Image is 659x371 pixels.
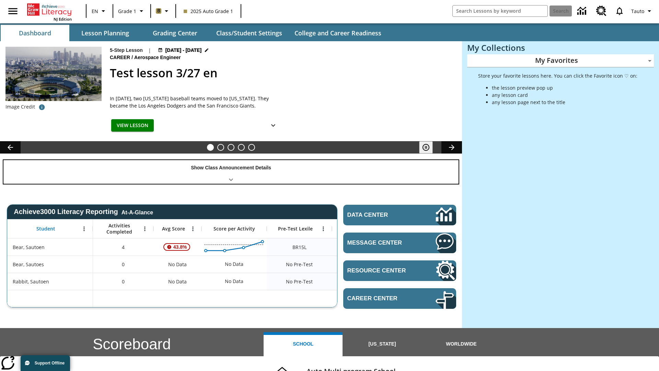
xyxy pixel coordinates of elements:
button: View Lesson [111,119,154,132]
span: / [131,55,133,60]
button: Lesson carousel, Next [441,141,462,154]
p: 5-Step Lesson [110,47,143,54]
h3: My Collections [467,43,654,53]
button: Slide 5 Remembering Justice O'Connor [248,144,255,151]
a: Resource Center, Will open in new tab [592,2,611,20]
a: Career Center [343,288,456,309]
span: Bear, Sautoen [13,244,45,251]
button: Class/Student Settings [211,25,288,41]
span: Data Center [347,212,412,218]
div: Home [27,2,72,22]
button: Profile/Settings [628,5,656,17]
span: Tauto [631,8,644,15]
li: any lesson page next to the title [492,99,637,106]
input: search field [453,5,547,16]
span: | [148,47,151,54]
span: B [157,7,160,15]
p: Show Class Announcement Details [191,164,271,171]
a: Message Center [343,233,456,253]
div: No Data, Rabbit, Sautoen [332,273,397,290]
div: No Data, Bear, Sautoes [332,256,397,273]
span: Beginning reader 15 Lexile, Bear, Sautoen [292,244,307,251]
span: No Data [165,257,190,271]
li: the lesson preview pop up [492,84,637,91]
span: In 1958, two New York baseball teams moved to California. They became the Los Angeles Dodgers and... [110,95,281,109]
button: Aug 24 - Aug 24 Choose Dates [157,47,211,54]
span: Resource Center [347,267,415,274]
span: NJ Edition [54,16,72,22]
span: Rabbit, Sautoen [13,278,49,285]
span: EN [92,8,98,15]
button: School [264,332,343,356]
a: Notifications [611,2,628,20]
span: Career [110,54,131,61]
div: , 43.8%, Attention! This student's Average First Try Score of 43.8% is below 65%, Bear, Sautoen [153,238,201,256]
button: Slide 4 Pre-release lesson [238,144,245,151]
span: No Pre-Test, Rabbit, Sautoen [286,278,313,285]
button: Language: EN, Select a language [89,5,111,17]
button: Open side menu [3,1,23,21]
span: Aerospace Engineer [134,54,182,61]
button: Lesson Planning [71,25,139,41]
button: Grading Center [141,25,209,41]
div: No Data, Rabbit, Sautoen [221,274,247,288]
button: Show Details [266,119,280,132]
span: Grade 1 [118,8,136,15]
p: Store your favorite lessons here. You can click the Favorite icon ♡ on: [478,72,637,79]
span: Activities Completed [96,223,142,235]
button: Pause [419,141,433,154]
button: Slide 3 Cars of the Future? [228,144,234,151]
span: Pre-Test Lexile [278,226,313,232]
a: Data Center [343,205,456,225]
button: Support Offline [21,355,70,371]
button: Grade: Grade 1, Select a grade [115,5,148,17]
span: [DATE] - [DATE] [165,47,201,54]
span: Message Center [347,239,415,246]
div: No Data, Rabbit, Sautoen [153,273,201,290]
button: Slide 2 Ask the Scientist: Furry Friends [217,144,224,151]
button: Open Menu [188,224,198,234]
div: 0, Bear, Sautoes [93,256,153,273]
div: No Data, Bear, Sautoes [221,257,247,271]
button: Image credit: David Sucsy/E+/Getty Images [35,101,49,113]
div: 10 Lexile, ER, Based on the Lexile Reading measure, student is an Emerging Reader (ER) and will h... [332,238,397,256]
div: At-A-Glance [122,208,153,216]
button: [US_STATE] [343,332,421,356]
div: Show Class Announcement Details [3,160,459,184]
button: Boost Class color is light brown. Change class color [153,5,173,17]
span: Achieve3000 Literacy Reporting [14,208,153,216]
p: Image Credit [5,103,35,110]
button: Slide 1 Test lesson 3/27 en [207,144,214,151]
button: Open Menu [318,224,328,234]
img: Dodgers stadium. [5,47,102,101]
h2: Test lesson 3/27 en [110,64,454,82]
span: Support Offline [35,361,65,366]
span: Score per Activity [213,226,255,232]
div: Pause [419,141,440,154]
div: In [DATE], two [US_STATE] baseball teams moved to [US_STATE]. They became the Los Angeles Dodgers... [110,95,281,109]
div: 0, Rabbit, Sautoen [93,273,153,290]
div: No Data, Bear, Sautoes [153,256,201,273]
a: Resource Center, Will open in new tab [343,260,456,281]
div: 4, Bear, Sautoen [93,238,153,256]
button: Open Menu [140,224,150,234]
a: Home [27,3,72,16]
span: 4 [122,244,125,251]
button: Dashboard [1,25,69,41]
span: 0 [122,261,125,268]
span: No Pre-Test, Bear, Sautoes [286,261,313,268]
button: Open Menu [79,224,89,234]
span: 43.8% [171,241,190,253]
span: Career Center [347,295,415,302]
span: Bear, Sautoes [13,261,44,268]
button: Worldwide [422,332,501,356]
span: Student [36,226,55,232]
span: 0 [122,278,125,285]
a: Data Center [573,2,592,21]
li: any lesson card [492,91,637,99]
span: No Data [165,274,190,289]
span: Avg Score [162,226,185,232]
div: My Favorites [467,54,654,67]
button: College and Career Readiness [289,25,387,41]
span: 2025 Auto Grade 1 [184,8,233,15]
